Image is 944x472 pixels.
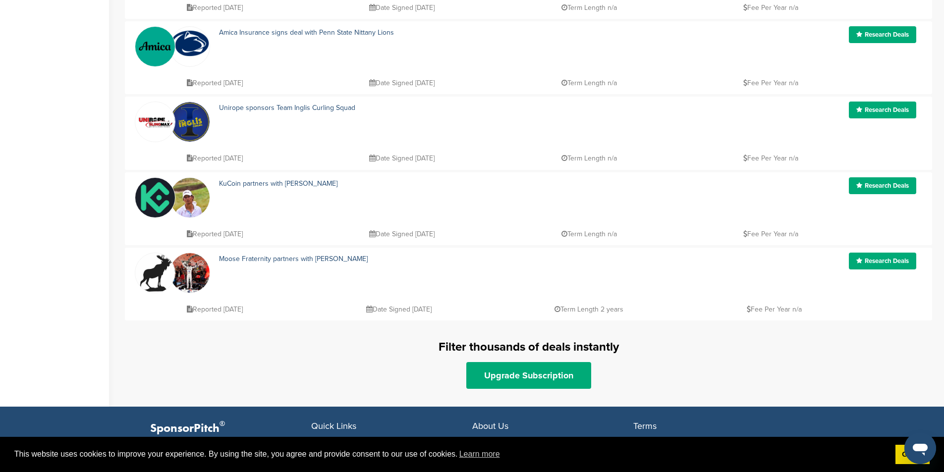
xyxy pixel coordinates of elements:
p: Term Length n/a [561,152,617,164]
p: Fee Per Year n/a [743,152,798,164]
p: Reported [DATE] [187,303,243,315]
p: Term Length n/a [561,77,617,89]
span: Quick Links [311,420,356,431]
img: Hjwwegho 400x400 [135,253,175,293]
p: Term Length 2 years [555,303,623,315]
a: Research Deals [849,253,916,269]
a: Unirope sponsors Team Inglis Curling Squad [219,104,355,112]
img: 3bs1dc4c 400x400 [170,253,210,293]
a: Research Deals [849,177,916,194]
p: SponsorPitch [150,421,311,436]
p: Reported [DATE] [187,77,243,89]
p: Fee Per Year n/a [743,228,798,240]
p: Date Signed [DATE] [369,152,435,164]
p: Date Signed [DATE] [369,1,435,14]
span: About Us [472,420,508,431]
p: Term Length n/a [561,228,617,240]
a: dismiss cookie message [895,445,930,465]
span: This website uses cookies to improve your experience. By using the site, you agree and provide co... [14,447,888,462]
img: 170px penn state nittany lions logo.svg [170,30,210,57]
img: Open uri20141112 64162 1m4tozd?1415806781 [170,178,210,233]
p: Date Signed [DATE] [369,77,435,89]
a: Research Deals [849,102,916,118]
img: jmj71fb 400x400 [135,178,175,217]
p: Fee Per Year n/a [747,303,802,315]
p: Date Signed [DATE] [366,303,432,315]
p: Fee Per Year n/a [743,77,798,89]
iframe: Button to launch messaging window [904,432,936,464]
p: Date Signed [DATE] [369,228,435,240]
a: Moose Fraternity partners with [PERSON_NAME] [219,255,368,263]
p: Term Length n/a [561,1,617,14]
a: learn more about cookies [458,447,501,462]
a: Upgrade Subscription [466,362,591,389]
p: Reported [DATE] [187,152,243,164]
p: Reported [DATE] [187,228,243,240]
h1: Filter thousands of deals instantly [125,338,932,356]
img: Trgrqf8g 400x400 [135,27,175,66]
span: Terms [633,420,657,431]
a: Research Deals [849,26,916,43]
a: KuCoin partners with [PERSON_NAME] [219,179,337,188]
img: 308633180 592082202703760 345377490651361792 n [135,102,175,142]
p: Reported [DATE] [187,1,243,14]
a: Amica Insurance signs deal with Penn State Nittany Lions [219,28,394,37]
img: Iga3kywp 400x400 [170,102,210,142]
span: ® [220,418,225,430]
p: Fee Per Year n/a [743,1,798,14]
